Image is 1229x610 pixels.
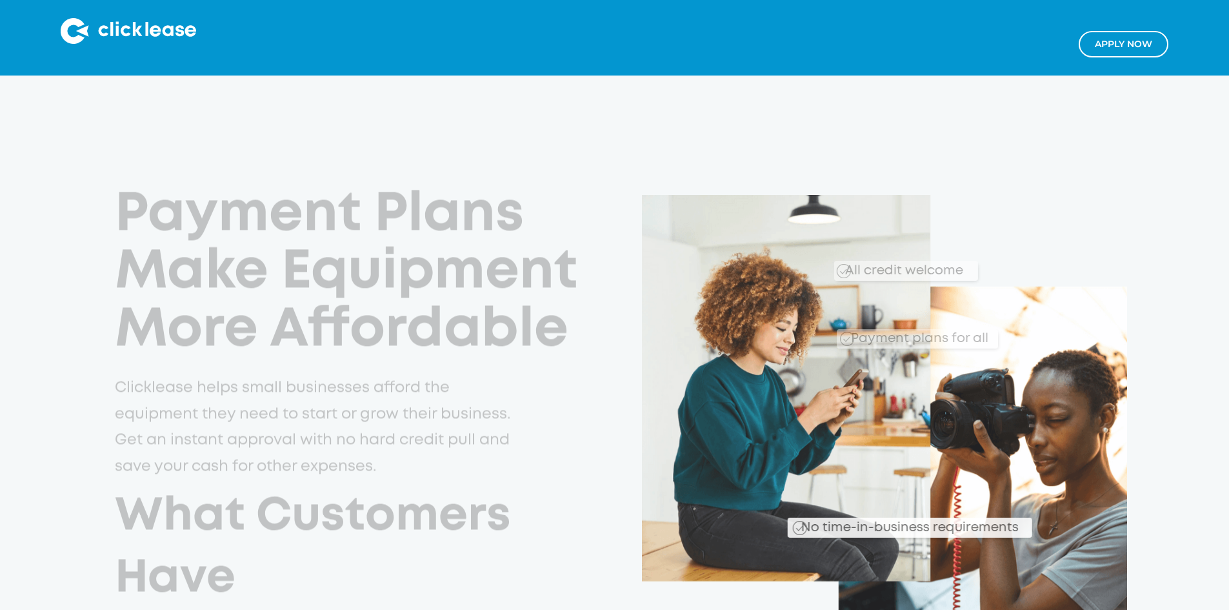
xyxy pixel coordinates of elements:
a: Apply NOw [1079,31,1168,57]
img: Checkmark_callout [837,264,851,278]
div: All credit welcome [794,253,977,281]
img: Checkmark_callout [792,521,806,535]
h1: Payment Plans Make Equipment More Affordable [115,187,603,360]
p: Clicklease helps small businesses afford the equipment they need to start or grow their business.... [115,375,518,480]
img: Checkmark_callout [840,332,854,347]
div: No time-in-business requirements [727,505,1032,538]
img: Clicklease logo [61,18,196,44]
div: Payment plans for all [846,322,988,349]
